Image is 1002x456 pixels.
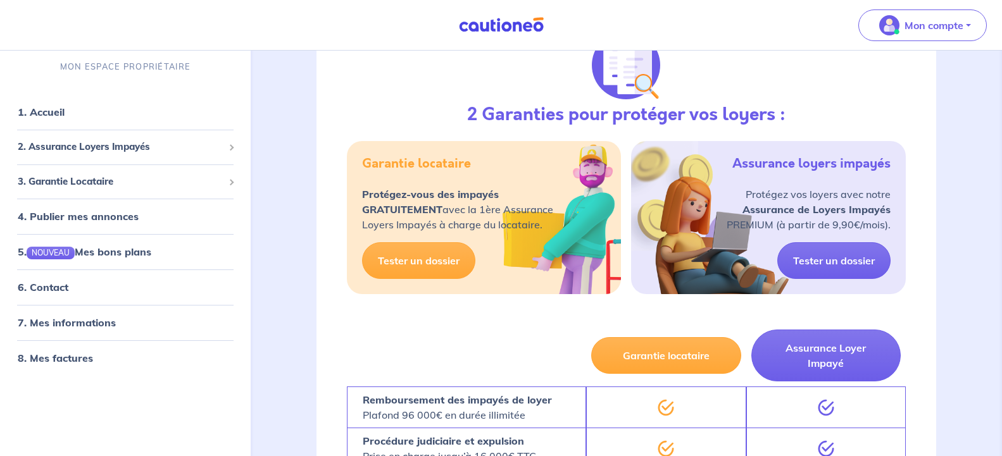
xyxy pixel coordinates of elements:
strong: Procédure judiciaire et expulsion [363,434,524,447]
div: 1. Accueil [5,99,246,125]
div: 3. Garantie Locataire [5,169,246,194]
a: 8. Mes factures [18,352,93,364]
a: 6. Contact [18,281,68,293]
button: Garantie locataire [591,337,741,374]
div: 5.NOUVEAUMes bons plans [5,239,246,264]
strong: Remboursement des impayés de loyer [363,393,552,406]
div: 6. Contact [5,274,246,300]
strong: Assurance de Loyers Impayés [742,203,891,216]
a: Tester un dossier [777,242,891,279]
p: MON ESPACE PROPRIÉTAIRE [60,61,191,73]
a: 4. Publier mes annonces [18,210,139,223]
strong: Protégez-vous des impayés GRATUITEMENT [362,188,499,216]
p: Plafond 96 000€ en durée illimitée [363,392,552,422]
p: avec la 1ère Assurance Loyers Impayés à charge du locataire. [362,187,553,232]
a: 7. Mes informations [18,316,116,329]
div: 8. Mes factures [5,345,246,371]
button: illu_account_valid_menu.svgMon compte [858,9,987,41]
span: 3. Garantie Locataire [18,175,223,189]
span: 2. Assurance Loyers Impayés [18,140,223,154]
a: 5.NOUVEAUMes bons plans [18,245,151,258]
img: Cautioneo [454,17,549,33]
div: 7. Mes informations [5,310,246,335]
img: illu_account_valid_menu.svg [879,15,899,35]
p: Mon compte [905,18,963,33]
div: 4. Publier mes annonces [5,204,246,229]
button: Assurance Loyer Impayé [751,330,901,381]
div: 2. Assurance Loyers Impayés [5,135,246,159]
h3: 2 Garanties pour protéger vos loyers : [467,104,786,126]
img: justif-loupe [592,31,660,99]
p: Protégez vos loyers avec notre PREMIUM (à partir de 9,90€/mois). [727,187,891,232]
a: 1. Accueil [18,106,65,118]
h5: Garantie locataire [362,156,471,171]
a: Tester un dossier [362,242,475,279]
h5: Assurance loyers impayés [732,156,891,171]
